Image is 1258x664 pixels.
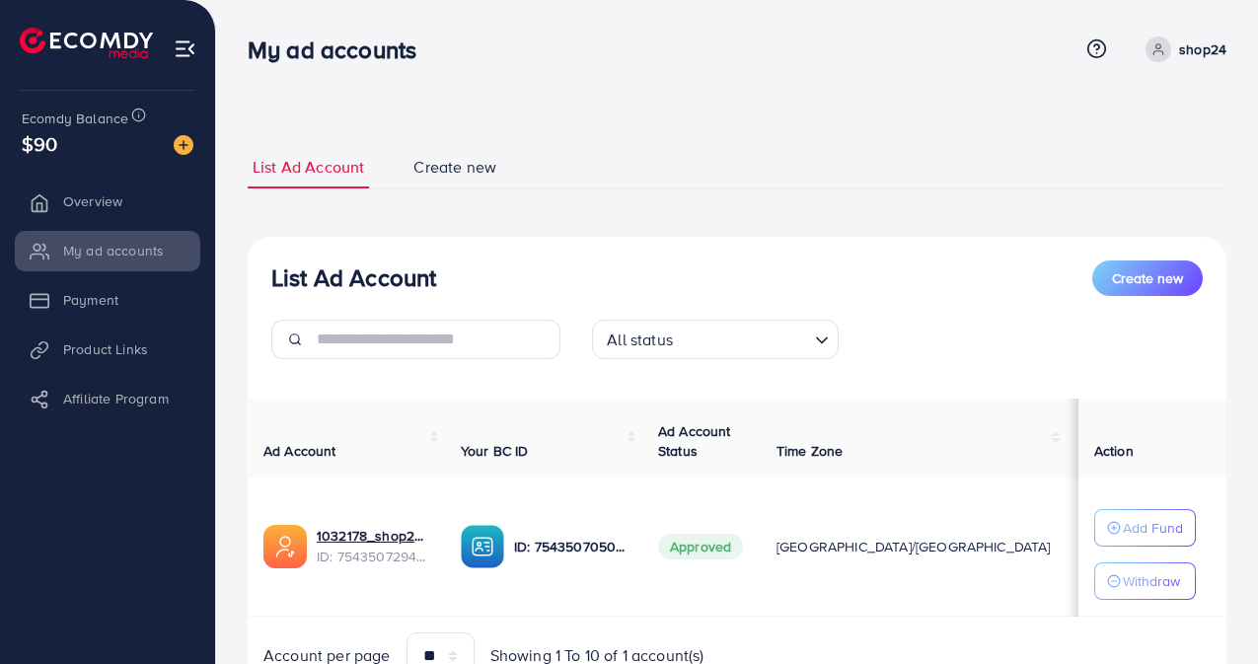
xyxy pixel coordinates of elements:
h3: List Ad Account [271,263,436,292]
span: Create new [413,156,496,179]
a: shop24 [1138,37,1226,62]
span: Ad Account [263,441,336,461]
span: Approved [658,534,743,559]
img: image [174,135,193,155]
div: Search for option [592,320,839,359]
span: [GEOGRAPHIC_DATA]/[GEOGRAPHIC_DATA] [777,537,1051,556]
p: ID: 7543507050098327553 [514,535,627,558]
img: menu [174,37,196,60]
img: logo [20,28,153,58]
span: Create new [1112,268,1183,288]
span: List Ad Account [253,156,364,179]
span: Your BC ID [461,441,529,461]
button: Create new [1092,260,1203,296]
p: shop24 [1179,37,1226,61]
span: $90 [22,129,57,158]
span: Ad Account Status [658,421,731,461]
span: All status [603,326,677,354]
span: Time Zone [777,441,843,461]
span: Action [1094,441,1134,461]
img: ic-ads-acc.e4c84228.svg [263,525,307,568]
div: <span class='underline'>1032178_shop24now_1756359704652</span></br>7543507294777589776 [317,526,429,566]
input: Search for option [679,322,807,354]
a: 1032178_shop24now_1756359704652 [317,526,429,546]
button: Add Fund [1094,509,1196,547]
span: Ecomdy Balance [22,109,128,128]
button: Withdraw [1094,562,1196,600]
p: Add Fund [1123,516,1183,540]
p: Withdraw [1123,569,1180,593]
h3: My ad accounts [248,36,432,64]
img: ic-ba-acc.ded83a64.svg [461,525,504,568]
span: ID: 7543507294777589776 [317,547,429,566]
